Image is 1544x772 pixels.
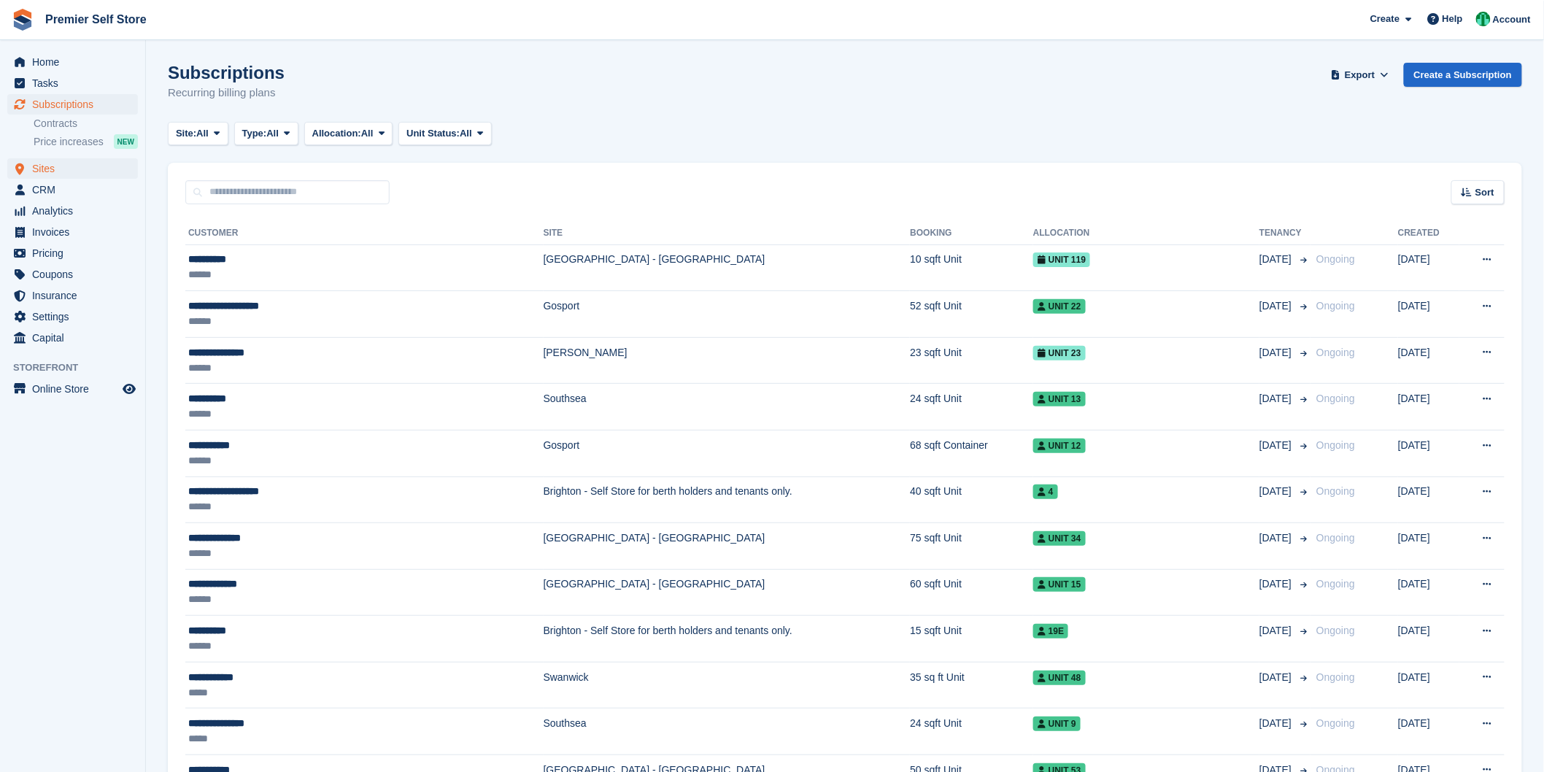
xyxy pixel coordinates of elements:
[910,523,1033,570] td: 75 sqft Unit
[1316,253,1355,265] span: Ongoing
[544,222,911,245] th: Site
[1033,624,1068,638] span: 19E
[1316,717,1355,729] span: Ongoing
[1316,439,1355,451] span: Ongoing
[7,52,138,72] a: menu
[1259,345,1294,360] span: [DATE]
[34,134,138,150] a: Price increases NEW
[910,291,1033,338] td: 52 sqft Unit
[1493,12,1531,27] span: Account
[910,662,1033,709] td: 35 sq ft Unit
[1398,244,1459,291] td: [DATE]
[1443,12,1463,26] span: Help
[1033,439,1086,453] span: Unit 12
[1033,252,1090,267] span: Unit 119
[544,616,911,663] td: Brighton - Self Store for berth holders and tenants only.
[1328,63,1392,87] button: Export
[1398,291,1459,338] td: [DATE]
[1033,392,1086,406] span: Unit 13
[1398,523,1459,570] td: [DATE]
[7,379,138,399] a: menu
[32,180,120,200] span: CRM
[7,73,138,93] a: menu
[544,569,911,616] td: [GEOGRAPHIC_DATA] - [GEOGRAPHIC_DATA]
[12,9,34,31] img: stora-icon-8386f47178a22dfd0bd8f6a31ec36ba5ce8667c1dd55bd0f319d3a0aa187defe.svg
[1316,300,1355,312] span: Ongoing
[7,306,138,327] a: menu
[1370,12,1400,26] span: Create
[32,201,120,221] span: Analytics
[266,126,279,141] span: All
[32,73,120,93] span: Tasks
[32,158,120,179] span: Sites
[361,126,374,141] span: All
[1259,438,1294,453] span: [DATE]
[1316,671,1355,683] span: Ongoing
[32,222,120,242] span: Invoices
[1316,578,1355,590] span: Ongoing
[1316,485,1355,497] span: Ongoing
[1316,347,1355,358] span: Ongoing
[196,126,209,141] span: All
[1398,476,1459,523] td: [DATE]
[406,126,460,141] span: Unit Status:
[7,201,138,221] a: menu
[32,243,120,263] span: Pricing
[7,180,138,200] a: menu
[910,384,1033,431] td: 24 sqft Unit
[1259,391,1294,406] span: [DATE]
[7,222,138,242] a: menu
[13,360,145,375] span: Storefront
[168,63,285,82] h1: Subscriptions
[1398,430,1459,476] td: [DATE]
[1259,670,1294,685] span: [DATE]
[185,222,544,245] th: Customer
[176,126,196,141] span: Site:
[7,285,138,306] a: menu
[7,158,138,179] a: menu
[1259,530,1294,546] span: [DATE]
[398,122,491,146] button: Unit Status: All
[1033,671,1086,685] span: Unit 48
[1259,222,1311,245] th: Tenancy
[32,328,120,348] span: Capital
[242,126,267,141] span: Type:
[32,94,120,115] span: Subscriptions
[910,709,1033,755] td: 24 sqft Unit
[1398,222,1459,245] th: Created
[1398,337,1459,384] td: [DATE]
[1259,252,1294,267] span: [DATE]
[7,264,138,285] a: menu
[7,243,138,263] a: menu
[544,523,911,570] td: [GEOGRAPHIC_DATA] - [GEOGRAPHIC_DATA]
[7,328,138,348] a: menu
[1398,662,1459,709] td: [DATE]
[1033,717,1081,731] span: Unit 9
[544,291,911,338] td: Gosport
[120,380,138,398] a: Preview store
[1316,625,1355,636] span: Ongoing
[1316,393,1355,404] span: Ongoing
[544,384,911,431] td: Southsea
[114,134,138,149] div: NEW
[168,85,285,101] p: Recurring billing plans
[1476,12,1491,26] img: Peter Pring
[544,709,911,755] td: Southsea
[1259,716,1294,731] span: [DATE]
[910,244,1033,291] td: 10 sqft Unit
[32,306,120,327] span: Settings
[1259,576,1294,592] span: [DATE]
[1033,299,1086,314] span: Unit 22
[32,264,120,285] span: Coupons
[544,337,911,384] td: [PERSON_NAME]
[1033,531,1086,546] span: Unit 34
[1398,709,1459,755] td: [DATE]
[910,616,1033,663] td: 15 sqft Unit
[910,569,1033,616] td: 60 sqft Unit
[32,379,120,399] span: Online Store
[39,7,153,31] a: Premier Self Store
[544,476,911,523] td: Brighton - Self Store for berth holders and tenants only.
[168,122,228,146] button: Site: All
[1475,185,1494,200] span: Sort
[1033,346,1086,360] span: Unit 23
